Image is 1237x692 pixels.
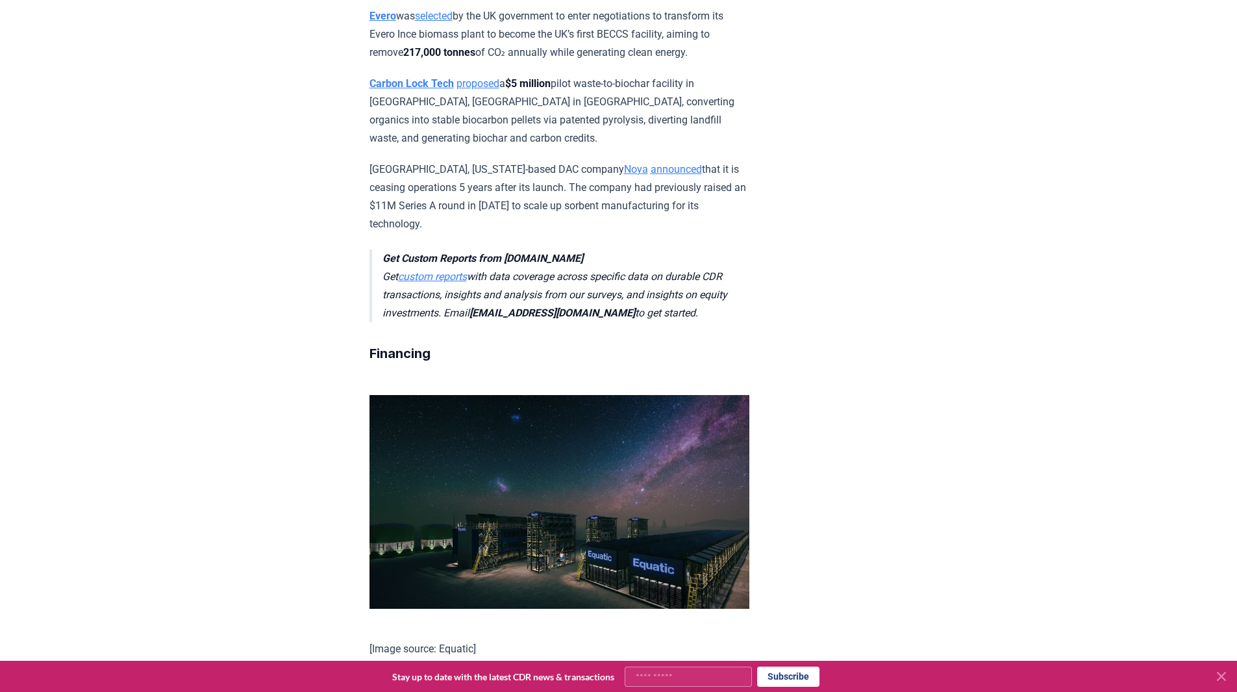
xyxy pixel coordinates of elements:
[369,10,396,22] a: Evero
[398,270,467,283] a: custom reports
[415,10,453,22] a: selected
[403,46,475,58] strong: 217,000 tonnes
[382,252,583,264] strong: Get Custom Reports from [DOMAIN_NAME]
[369,75,749,147] p: a pilot waste-to-biochar facility in [GEOGRAPHIC_DATA], [GEOGRAPHIC_DATA] in [GEOGRAPHIC_DATA], c...
[369,395,749,609] img: blog post image
[369,346,431,361] strong: Financing
[651,163,702,175] a: announced
[369,160,749,233] p: [GEOGRAPHIC_DATA], [US_STATE]-based DAC company that it is ceasing operations 5 years after its l...
[469,307,635,319] strong: [EMAIL_ADDRESS][DOMAIN_NAME]
[624,163,648,175] a: Noya
[369,640,749,658] p: [Image source: Equatic]
[369,7,749,62] p: was by the UK government to enter negotiations to transform its Evero Ince biomass plant to becom...
[505,77,551,90] strong: $5 million
[382,252,727,319] em: Get with data coverage across specific data on durable CDR transactions, insights and analysis fr...
[369,77,454,90] a: Carbon Lock Tech
[456,77,499,90] a: proposed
